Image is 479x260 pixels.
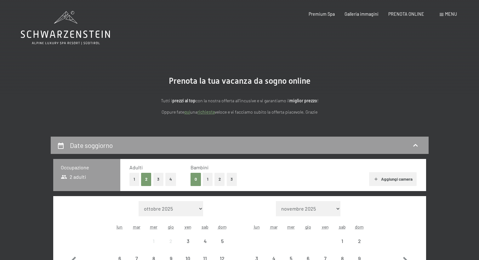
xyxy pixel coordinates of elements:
[172,98,196,103] strong: prezzi al top
[270,224,278,229] abbr: martedì
[214,232,231,249] div: arrivo/check-in non effettuabile
[129,173,139,186] button: 1
[227,173,237,186] button: 3
[184,109,190,115] a: quì
[214,232,231,249] div: Sun Oct 05 2025
[351,239,367,254] div: 2
[197,232,214,249] div: Sat Oct 04 2025
[153,173,164,186] button: 3
[334,239,350,254] div: 1
[369,172,417,186] button: Aggiungi camera
[334,232,351,249] div: Sat Nov 01 2025
[309,11,335,17] a: Premium Spa
[163,239,179,254] div: 2
[163,232,180,249] div: arrivo/check-in non effettuabile
[165,173,176,186] button: 4
[287,224,295,229] abbr: mercoledì
[351,232,368,249] div: Sun Nov 02 2025
[101,97,378,105] p: Tutti i con la nostra offerta all'incusive e vi garantiamo il !
[197,239,213,254] div: 4
[163,232,180,249] div: Thu Oct 02 2025
[197,232,214,249] div: arrivo/check-in non effettuabile
[101,109,378,116] p: Oppure fate una veloce e vi facciamo subito la offerta piacevole. Grazie
[191,173,201,186] button: 0
[214,173,225,186] button: 2
[141,173,151,186] button: 2
[145,232,162,249] div: arrivo/check-in non effettuabile
[191,164,208,170] span: Bambini
[345,11,379,17] a: Galleria immagini
[70,141,113,149] h2: Date soggiorno
[133,224,140,229] abbr: martedì
[322,224,329,229] abbr: venerdì
[218,224,227,229] abbr: domenica
[203,173,213,186] button: 1
[289,98,317,103] strong: miglior prezzo
[180,239,196,254] div: 3
[355,224,364,229] abbr: domenica
[202,224,208,229] abbr: sabato
[214,239,230,254] div: 5
[254,224,260,229] abbr: lunedì
[180,232,197,249] div: arrivo/check-in non effettuabile
[61,164,113,171] h3: Occupazione
[197,109,215,115] a: richiesta
[145,232,162,249] div: Wed Oct 01 2025
[339,224,346,229] abbr: sabato
[129,164,143,170] span: Adulti
[445,11,457,17] span: Menu
[305,224,311,229] abbr: giovedì
[117,224,123,229] abbr: lunedì
[169,76,311,86] span: Prenota la tua vacanza da sogno online
[61,173,86,180] span: 2 adulti
[168,224,174,229] abbr: giovedì
[351,232,368,249] div: arrivo/check-in non effettuabile
[185,224,191,229] abbr: venerdì
[334,232,351,249] div: arrivo/check-in non effettuabile
[180,232,197,249] div: Fri Oct 03 2025
[146,239,162,254] div: 1
[388,11,424,17] a: PRENOTA ONLINE
[150,224,157,229] abbr: mercoledì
